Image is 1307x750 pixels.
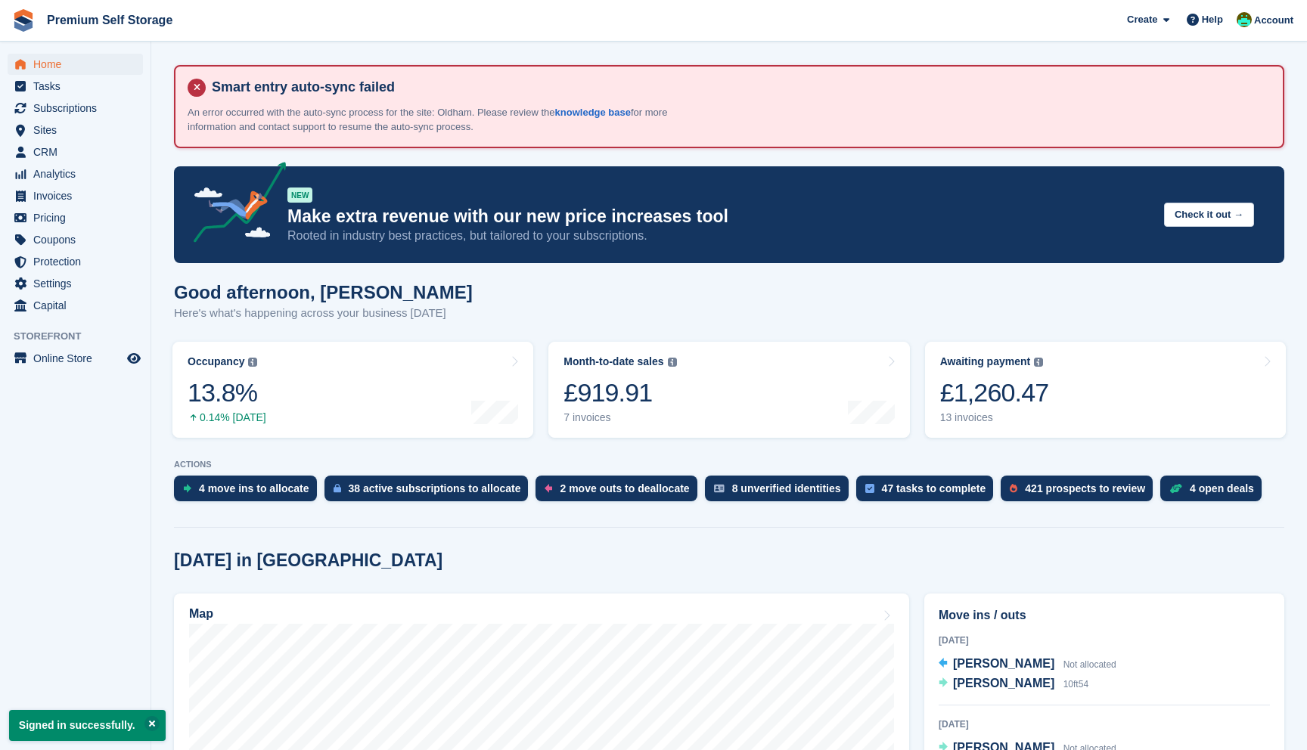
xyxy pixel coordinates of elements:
[1160,476,1269,509] a: 4 open deals
[349,482,521,494] div: 38 active subscriptions to allocate
[33,76,124,97] span: Tasks
[33,54,124,75] span: Home
[1063,659,1116,670] span: Not allocated
[206,79,1271,96] h4: Smart entry auto-sync failed
[287,206,1152,228] p: Make extra revenue with our new price increases tool
[940,411,1049,424] div: 13 invoices
[939,717,1270,731] div: [DATE]
[188,377,266,408] div: 13.8%
[33,273,124,294] span: Settings
[188,355,244,368] div: Occupancy
[8,207,143,228] a: menu
[8,251,143,272] a: menu
[8,54,143,75] a: menu
[181,162,287,248] img: price-adjustments-announcement-icon-8257ccfd72463d97f412b2fc003d46551f7dbcb40ab6d574587a9cd5c0d94...
[324,476,536,509] a: 38 active subscriptions to allocate
[1190,482,1254,494] div: 4 open deals
[8,141,143,163] a: menu
[174,305,473,322] p: Here's what's happening across your business [DATE]
[8,185,143,206] a: menu
[563,377,676,408] div: £919.91
[925,342,1286,438] a: Awaiting payment £1,260.47 13 invoices
[33,348,124,369] span: Online Store
[33,207,124,228] span: Pricing
[9,710,166,741] p: Signed in successfully.
[1025,482,1145,494] div: 421 prospects to review
[199,482,309,494] div: 4 move ins to allocate
[1237,12,1252,27] img: Anthony Bell
[1001,476,1160,509] a: 421 prospects to review
[174,282,473,302] h1: Good afternoon, [PERSON_NAME]
[1063,679,1088,690] span: 10ft54
[8,163,143,184] a: menu
[33,141,124,163] span: CRM
[33,119,124,141] span: Sites
[33,98,124,119] span: Subscriptions
[939,674,1088,694] a: [PERSON_NAME] 10ft54
[953,657,1054,670] span: [PERSON_NAME]
[287,187,312,203] div: NEW
[1254,13,1293,28] span: Account
[8,348,143,369] a: menu
[188,411,266,424] div: 0.14% [DATE]
[33,295,124,316] span: Capital
[705,476,856,509] a: 8 unverified identities
[8,229,143,250] a: menu
[939,606,1270,624] h2: Move ins / outs
[8,295,143,316] a: menu
[1169,483,1182,494] img: deal-1b604bf984904fb50ccaf53a9ad4b4a5d6e5aea283cecdc64d6e3604feb123c2.svg
[939,655,1116,674] a: [PERSON_NAME] Not allocated
[125,349,143,367] a: Preview store
[555,107,631,118] a: knowledge base
[939,634,1270,647] div: [DATE]
[188,105,717,135] p: An error occurred with the auto-sync process for the site: Oldham. Please review the for more inf...
[33,251,124,272] span: Protection
[668,358,677,367] img: icon-info-grey-7440780725fd019a000dd9b08b2336e03edf1995a4989e88bcd33f0948082b44.svg
[189,607,213,621] h2: Map
[1164,203,1254,228] button: Check it out →
[953,677,1054,690] span: [PERSON_NAME]
[33,163,124,184] span: Analytics
[856,476,1001,509] a: 47 tasks to complete
[172,342,533,438] a: Occupancy 13.8% 0.14% [DATE]
[1010,484,1017,493] img: prospect-51fa495bee0391a8d652442698ab0144808aea92771e9ea1ae160a38d050c398.svg
[732,482,841,494] div: 8 unverified identities
[865,484,874,493] img: task-75834270c22a3079a89374b754ae025e5fb1db73e45f91037f5363f120a921f8.svg
[334,483,341,493] img: active_subscription_to_allocate_icon-d502201f5373d7db506a760aba3b589e785aa758c864c3986d89f69b8ff3...
[41,8,179,33] a: Premium Self Storage
[940,377,1049,408] div: £1,260.47
[560,482,689,494] div: 2 move outs to deallocate
[940,355,1031,368] div: Awaiting payment
[8,273,143,294] a: menu
[545,484,552,493] img: move_outs_to_deallocate_icon-f764333ba52eb49d3ac5e1228854f67142a1ed5810a6f6cc68b1a99e826820c5.svg
[548,342,909,438] a: Month-to-date sales £919.91 7 invoices
[248,358,257,367] img: icon-info-grey-7440780725fd019a000dd9b08b2336e03edf1995a4989e88bcd33f0948082b44.svg
[536,476,704,509] a: 2 move outs to deallocate
[12,9,35,32] img: stora-icon-8386f47178a22dfd0bd8f6a31ec36ba5ce8667c1dd55bd0f319d3a0aa187defe.svg
[33,185,124,206] span: Invoices
[174,460,1284,470] p: ACTIONS
[8,119,143,141] a: menu
[563,355,663,368] div: Month-to-date sales
[287,228,1152,244] p: Rooted in industry best practices, but tailored to your subscriptions.
[183,484,191,493] img: move_ins_to_allocate_icon-fdf77a2bb77ea45bf5b3d319d69a93e2d87916cf1d5bf7949dd705db3b84f3ca.svg
[33,229,124,250] span: Coupons
[1127,12,1157,27] span: Create
[8,98,143,119] a: menu
[14,329,151,344] span: Storefront
[174,550,442,571] h2: [DATE] in [GEOGRAPHIC_DATA]
[882,482,986,494] div: 47 tasks to complete
[174,476,324,509] a: 4 move ins to allocate
[714,484,725,493] img: verify_identity-adf6edd0f0f0b5bbfe63781bf79b02c33cf7c696d77639b501bdc392416b5a36.svg
[8,76,143,97] a: menu
[1202,12,1223,27] span: Help
[1034,358,1043,367] img: icon-info-grey-7440780725fd019a000dd9b08b2336e03edf1995a4989e88bcd33f0948082b44.svg
[563,411,676,424] div: 7 invoices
